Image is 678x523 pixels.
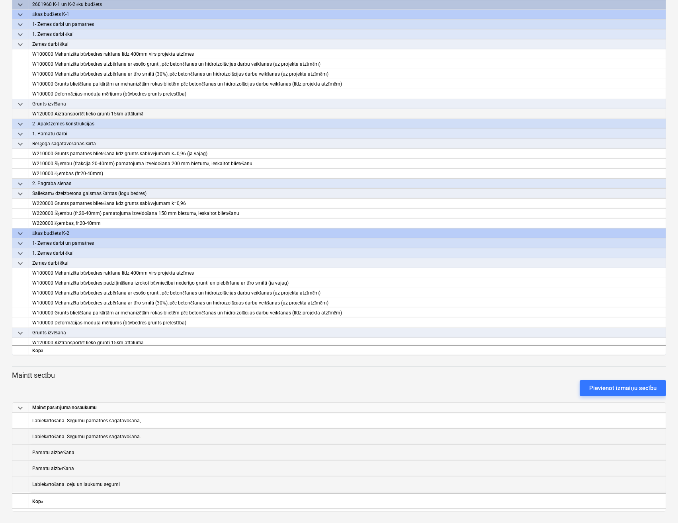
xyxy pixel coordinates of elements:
p: Mainīt secību [12,371,666,380]
span: keyboard_arrow_down [16,20,25,29]
span: keyboard_arrow_down [16,30,25,39]
span: keyboard_arrow_down [16,119,25,129]
button: Pievienot izmaiņu secību [580,380,666,396]
span: keyboard_arrow_down [16,249,25,258]
span: keyboard_arrow_down [16,403,25,413]
div: Pamatu aizbēršana [32,461,74,476]
div: Pamatu aizberšana [32,445,74,460]
span: keyboard_arrow_down [16,229,25,238]
span: keyboard_arrow_down [16,100,25,109]
div: Labiekārtošana. Segumu pamatnes sagatavošana, [32,413,141,428]
span: keyboard_arrow_down [16,179,25,189]
span: keyboard_arrow_down [16,239,25,248]
div: Labiekārtošana. Segumu pamatnes sagatavošana. [32,429,141,444]
span: keyboard_arrow_down [16,259,25,268]
span: keyboard_arrow_down [16,10,25,20]
div: Pievienot izmaiņu secību [589,383,657,393]
span: keyboard_arrow_down [16,40,25,49]
span: keyboard_arrow_down [16,189,25,199]
span: keyboard_arrow_down [16,139,25,149]
span: keyboard_arrow_down [16,129,25,139]
div: Labiekārtošana. ceļu un laukumu segumi [32,476,120,492]
span: keyboard_arrow_down [16,328,25,338]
